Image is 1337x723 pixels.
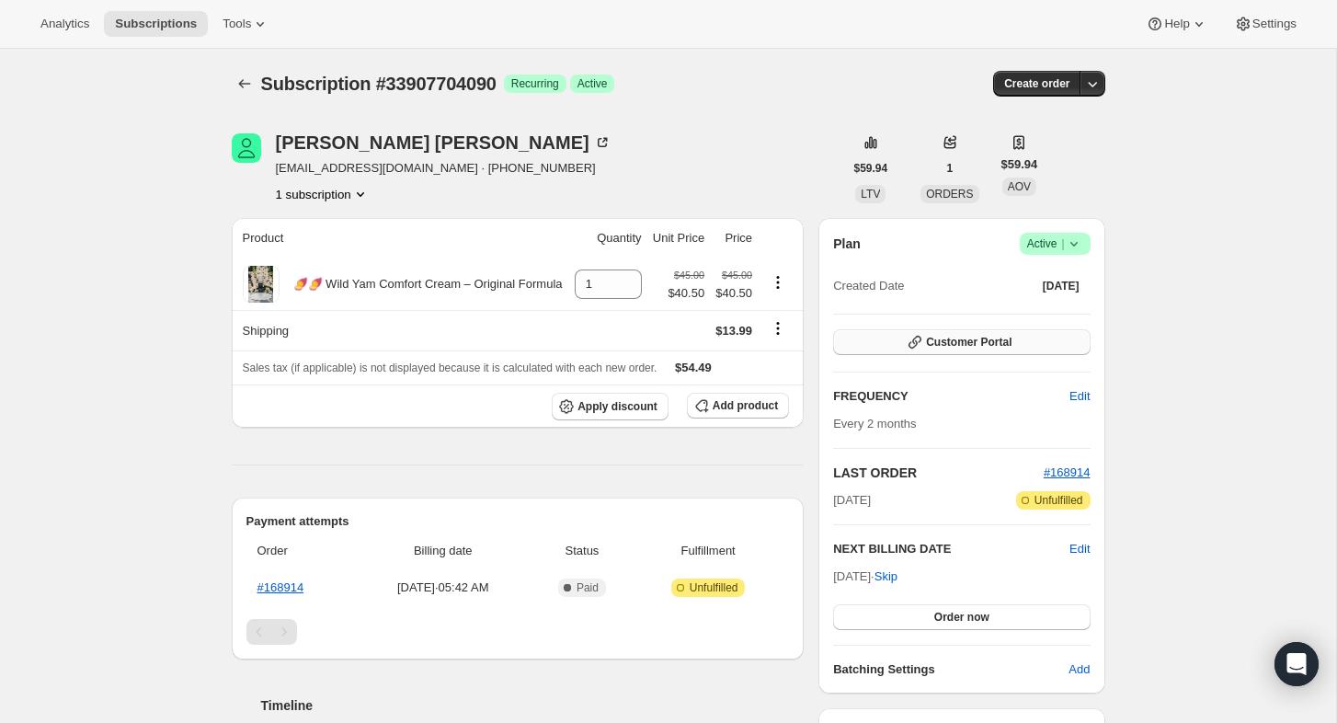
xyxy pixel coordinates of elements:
span: Fulfillment [638,542,778,560]
span: Active [1027,235,1083,253]
span: Tools [223,17,251,31]
span: $13.99 [715,324,752,338]
span: Active [577,76,608,91]
div: [PERSON_NAME] [PERSON_NAME] [276,133,611,152]
nav: Pagination [246,619,790,645]
span: Subscriptions [115,17,197,31]
button: [DATE] [1032,273,1091,299]
span: $59.94 [854,161,888,176]
h2: Plan [833,235,861,253]
span: Unfulfilled [690,580,738,595]
span: [DATE] · 05:42 AM [360,579,526,597]
button: Add product [687,393,789,419]
button: Subscriptions [104,11,208,37]
h2: NEXT BILLING DATE [833,540,1069,558]
span: [DATE] [1043,279,1080,293]
span: | [1061,236,1064,251]
span: ORDERS [926,188,973,201]
span: Add product [713,398,778,413]
span: Recurring [511,76,559,91]
button: Analytics [29,11,100,37]
span: Created Date [833,277,904,295]
span: 1 [947,161,954,176]
span: [DATE] [833,491,871,510]
button: 1 [936,155,965,181]
a: #168914 [257,580,304,594]
span: AOV [1008,180,1031,193]
th: Product [232,218,569,258]
button: Settings [1223,11,1308,37]
span: Billing date [360,542,526,560]
th: Order [246,531,355,571]
span: Add [1068,660,1090,679]
th: Shipping [232,310,569,350]
span: [EMAIL_ADDRESS][DOMAIN_NAME] · [PHONE_NUMBER] [276,159,611,178]
span: Skip [874,568,897,586]
h2: LAST ORDER [833,464,1044,482]
button: Customer Portal [833,329,1090,355]
h2: FREQUENCY [833,387,1069,406]
span: $59.94 [1001,155,1038,174]
button: Help [1135,11,1218,37]
button: Product actions [763,272,793,293]
span: [DATE] · [833,569,897,583]
button: Add [1057,655,1101,684]
span: Paid [577,580,599,595]
span: Unfulfilled [1034,493,1083,508]
div: 🍠🍠 Wild Yam Comfort Cream – Original Formula [280,275,563,293]
button: Product actions [276,185,370,203]
h2: Payment attempts [246,512,790,531]
span: Status [537,542,627,560]
span: Geraldine Amato [232,133,261,163]
span: Order now [934,610,989,625]
a: #168914 [1044,465,1091,479]
button: Edit [1069,540,1090,558]
span: $40.50 [668,284,704,303]
div: Open Intercom Messenger [1274,642,1319,686]
span: Create order [1004,76,1069,91]
button: $59.94 [843,155,899,181]
button: Order now [833,604,1090,630]
button: Subscriptions [232,71,257,97]
small: $45.00 [674,270,704,281]
button: Create order [993,71,1080,97]
span: Analytics [40,17,89,31]
th: Quantity [568,218,646,258]
span: Subscription #33907704090 [261,74,497,94]
span: LTV [861,188,880,201]
th: Price [710,218,758,258]
button: Shipping actions [763,318,793,339]
span: $40.50 [715,284,752,303]
span: Sales tax (if applicable) is not displayed because it is calculated with each new order. [243,361,657,374]
button: Tools [211,11,280,37]
h6: Batching Settings [833,660,1068,679]
th: Unit Price [647,218,711,258]
span: Help [1164,17,1189,31]
span: Apply discount [577,399,657,414]
h2: Timeline [261,696,805,715]
button: #168914 [1044,464,1091,482]
span: Settings [1252,17,1297,31]
span: Edit [1069,387,1090,406]
button: Apply discount [552,393,668,420]
span: Every 2 months [833,417,916,430]
button: Edit [1058,382,1101,411]
small: $45.00 [722,270,752,281]
span: $54.49 [675,361,712,374]
button: Skip [863,562,908,591]
span: Customer Portal [926,335,1011,350]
